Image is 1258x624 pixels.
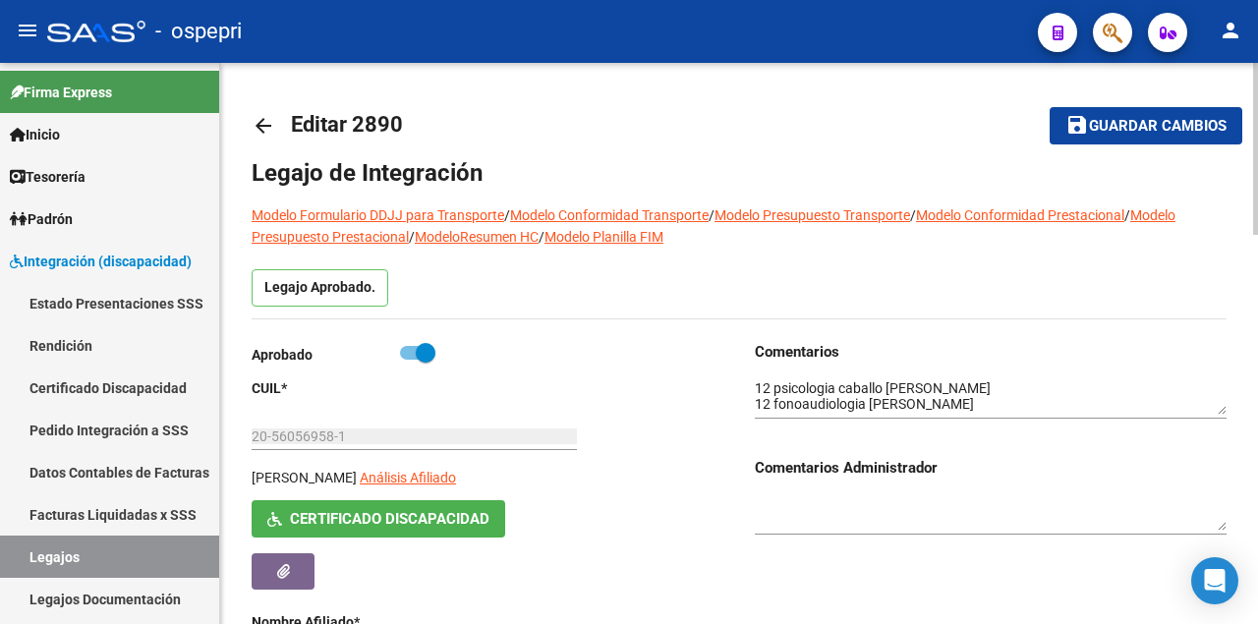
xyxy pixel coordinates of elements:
[360,470,456,485] span: Análisis Afiliado
[291,112,403,137] span: Editar 2890
[252,500,505,537] button: Certificado Discapacidad
[415,229,539,245] a: ModeloResumen HC
[10,166,86,188] span: Tesorería
[755,457,1227,479] h3: Comentarios Administrador
[252,114,275,138] mat-icon: arrow_back
[252,269,388,307] p: Legajo Aprobado.
[252,377,400,399] p: CUIL
[290,511,489,529] span: Certificado Discapacidad
[252,157,1227,189] h1: Legajo de Integración
[155,10,242,53] span: - ospepri
[252,467,357,488] p: [PERSON_NAME]
[510,207,709,223] a: Modelo Conformidad Transporte
[10,124,60,145] span: Inicio
[10,82,112,103] span: Firma Express
[1191,557,1238,604] div: Open Intercom Messenger
[544,229,663,245] a: Modelo Planilla FIM
[1219,19,1242,42] mat-icon: person
[1065,113,1089,137] mat-icon: save
[252,207,504,223] a: Modelo Formulario DDJJ para Transporte
[1050,107,1242,143] button: Guardar cambios
[10,251,192,272] span: Integración (discapacidad)
[916,207,1124,223] a: Modelo Conformidad Prestacional
[755,341,1227,363] h3: Comentarios
[16,19,39,42] mat-icon: menu
[1089,118,1227,136] span: Guardar cambios
[715,207,910,223] a: Modelo Presupuesto Transporte
[252,344,400,366] p: Aprobado
[10,208,73,230] span: Padrón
